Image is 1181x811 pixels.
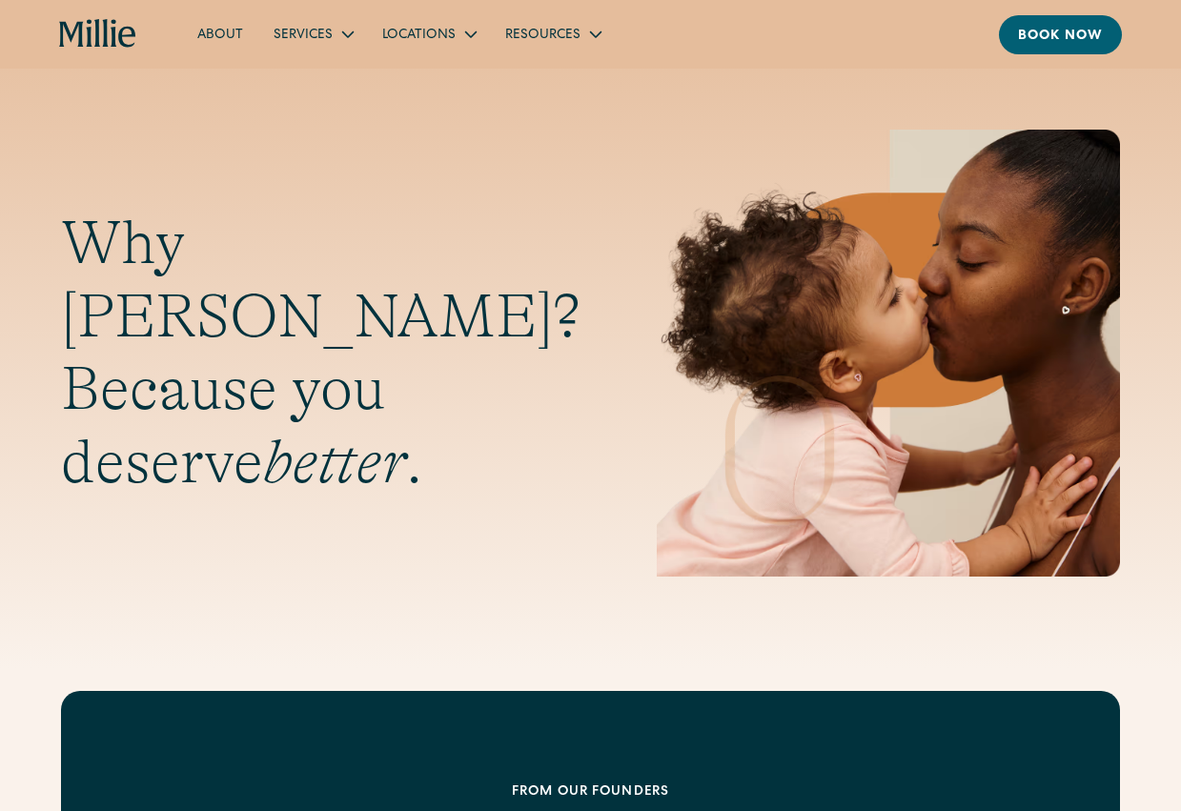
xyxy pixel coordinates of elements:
div: Services [258,18,367,50]
a: About [182,18,258,50]
a: Book now [999,15,1122,54]
h1: Why [PERSON_NAME]? Because you deserve . [61,207,580,499]
div: From our founders [183,782,998,802]
a: home [59,19,136,50]
div: Services [274,26,333,46]
div: Locations [367,18,490,50]
div: Resources [505,26,580,46]
div: Resources [490,18,615,50]
img: Mother and baby sharing a kiss, highlighting the emotional bond and nurturing care at the heart o... [657,130,1120,577]
em: better [263,428,406,497]
div: Locations [382,26,456,46]
div: Book now [1018,27,1103,47]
